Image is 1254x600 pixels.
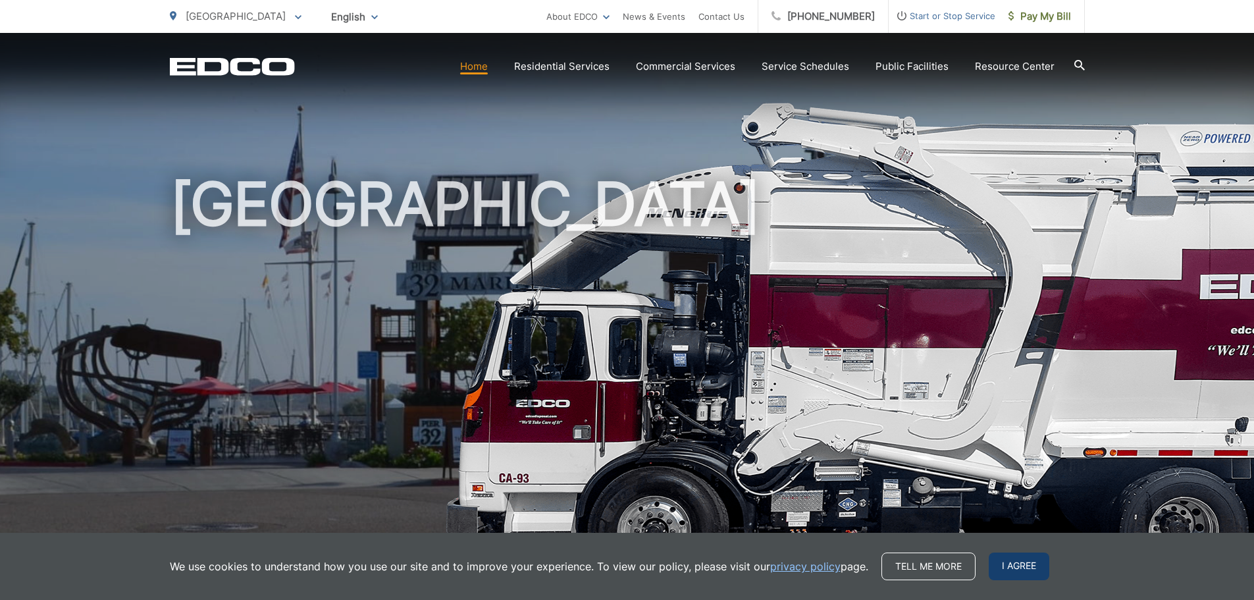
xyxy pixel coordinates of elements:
[875,59,949,74] a: Public Facilities
[989,553,1049,580] span: I agree
[186,10,286,22] span: [GEOGRAPHIC_DATA]
[1008,9,1071,24] span: Pay My Bill
[636,59,735,74] a: Commercial Services
[546,9,610,24] a: About EDCO
[514,59,610,74] a: Residential Services
[170,559,868,574] p: We use cookies to understand how you use our site and to improve your experience. To view our pol...
[170,171,1085,588] h1: [GEOGRAPHIC_DATA]
[770,559,841,574] a: privacy policy
[170,57,295,76] a: EDCD logo. Return to the homepage.
[881,553,976,580] a: Tell me more
[698,9,745,24] a: Contact Us
[762,59,849,74] a: Service Schedules
[321,5,388,28] span: English
[460,59,488,74] a: Home
[623,9,685,24] a: News & Events
[975,59,1055,74] a: Resource Center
